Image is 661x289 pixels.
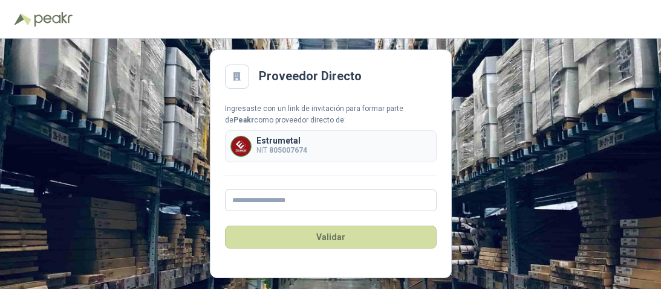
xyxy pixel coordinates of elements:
[231,136,251,156] img: Company Logo
[233,116,254,124] b: Peakr
[225,226,437,249] button: Validar
[225,103,437,126] div: Ingresaste con un link de invitación para formar parte de como proveedor directo de:
[34,12,73,27] img: Peakr
[256,145,307,156] p: NIT
[15,13,31,25] img: Logo
[269,146,307,154] b: 805007674
[259,67,362,86] h2: Proveedor Directo
[256,136,307,145] p: Estrumetal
